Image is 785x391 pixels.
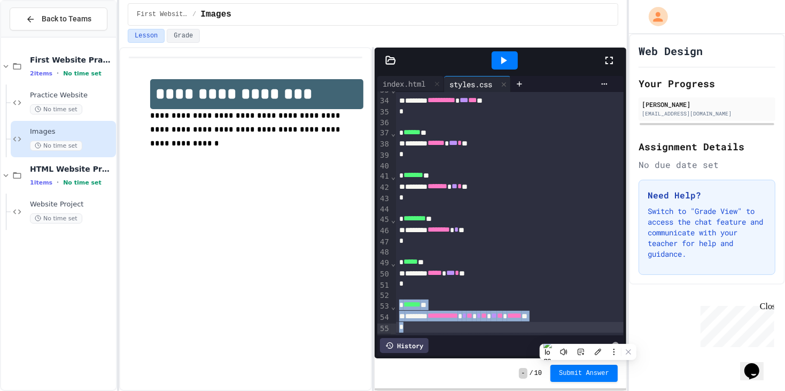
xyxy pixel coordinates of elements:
span: No time set [30,141,82,151]
div: 51 [377,280,391,291]
button: Back to Teams [10,7,107,30]
span: No time set [63,179,102,186]
span: Images [30,127,114,136]
span: HTML Website Project (Graded) [30,164,114,174]
span: - [519,368,527,379]
h3: Need Help? [648,189,766,202]
span: Website Project [30,200,114,209]
button: Grade [167,29,200,43]
div: 38 [377,139,391,150]
div: 45 [377,214,391,226]
div: 40 [377,161,391,172]
span: Back to Teams [42,13,91,25]
span: • [57,69,59,78]
div: No due date set [639,158,775,171]
button: Submit Answer [550,365,618,382]
div: styles.css [444,76,511,92]
span: Fold line [391,302,396,311]
div: [PERSON_NAME] [642,99,772,109]
button: Lesson [128,29,165,43]
iframe: chat widget [696,302,774,347]
div: 44 [377,204,391,215]
div: 43 [377,194,391,204]
div: History [380,338,429,353]
div: Chat with us now!Close [4,4,74,68]
span: 10 [534,369,542,378]
div: 46 [377,226,391,237]
h2: Assignment Details [639,139,775,154]
span: • [57,178,59,187]
div: 49 [377,258,391,269]
span: No time set [30,213,82,224]
iframe: chat widget [740,348,774,380]
span: Practice Website [30,91,114,100]
div: 35 [377,107,391,118]
span: 1 items [30,179,52,186]
div: styles.css [444,79,498,90]
span: / [530,369,533,378]
h2: Your Progress [639,76,775,91]
div: 54 [377,312,391,324]
div: 55 [377,324,391,334]
div: 52 [377,290,391,301]
div: 37 [377,128,391,139]
span: Fold line [391,259,396,267]
span: Images [200,8,231,21]
div: index.html [377,76,444,92]
span: Submit Answer [559,369,609,378]
span: Fold line [391,172,396,181]
div: My Account [638,4,671,29]
span: / [192,10,196,19]
span: First Website Practice [137,10,188,19]
span: First Website Practice [30,55,114,65]
span: 2 items [30,70,52,77]
div: 47 [377,237,391,248]
div: [EMAIL_ADDRESS][DOMAIN_NAME] [642,110,772,118]
div: 34 [377,96,391,107]
div: 53 [377,301,391,312]
div: 41 [377,171,391,182]
div: 42 [377,182,391,194]
div: 39 [377,150,391,161]
div: 48 [377,247,391,258]
div: 36 [377,118,391,128]
h1: Web Design [639,43,703,58]
span: No time set [63,70,102,77]
p: Switch to "Grade View" to access the chat feature and communicate with your teacher for help and ... [648,206,766,259]
span: Fold line [391,216,396,224]
span: Fold line [391,129,396,137]
div: 50 [377,269,391,280]
span: No time set [30,104,82,114]
div: index.html [377,78,431,89]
